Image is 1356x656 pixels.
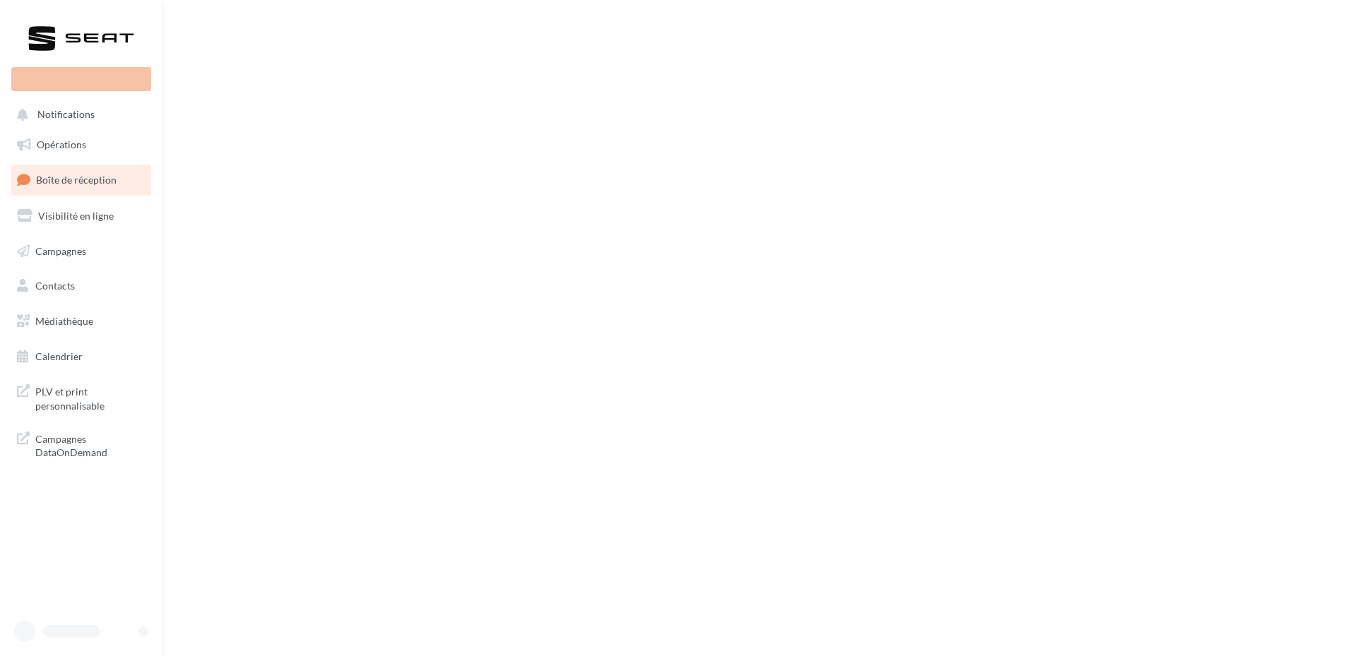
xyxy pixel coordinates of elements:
span: Boîte de réception [36,174,117,186]
a: PLV et print personnalisable [8,376,154,418]
a: Visibilité en ligne [8,201,154,231]
span: Campagnes [35,244,86,256]
span: PLV et print personnalisable [35,382,145,412]
span: Notifications [37,109,95,121]
span: Contacts [35,280,75,292]
span: Médiathèque [35,315,93,327]
a: Boîte de réception [8,165,154,195]
a: Médiathèque [8,306,154,336]
a: Opérations [8,130,154,160]
a: Calendrier [8,342,154,371]
span: Opérations [37,138,86,150]
div: Nouvelle campagne [11,67,151,91]
span: Campagnes DataOnDemand [35,429,145,460]
a: Contacts [8,271,154,301]
a: Campagnes [8,237,154,266]
span: Calendrier [35,350,83,362]
a: Campagnes DataOnDemand [8,424,154,465]
span: Visibilité en ligne [38,210,114,222]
